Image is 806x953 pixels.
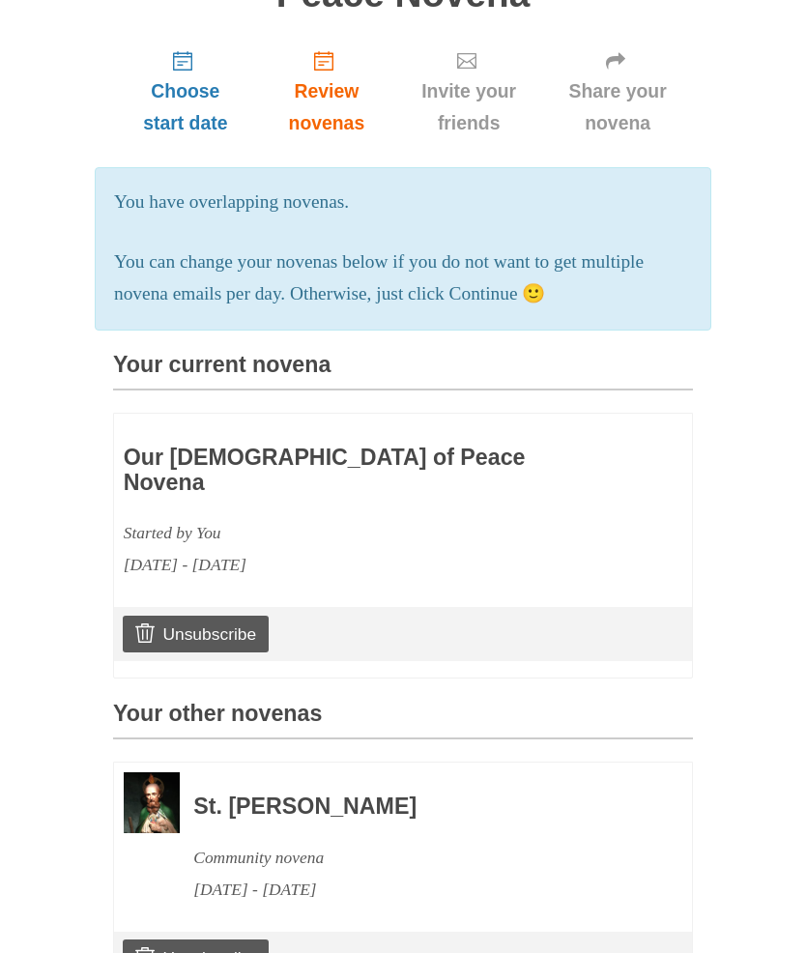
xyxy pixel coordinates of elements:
span: Invite your friends [415,75,523,139]
a: Invite your friends [395,34,542,149]
div: [DATE] - [DATE] [193,874,640,906]
a: Review novenas [258,34,395,149]
h3: Your other novenas [113,702,693,739]
h3: Our [DEMOGRAPHIC_DATA] of Peace Novena [124,446,570,495]
span: Review novenas [277,75,376,139]
p: You have overlapping novenas. [114,187,692,218]
a: Choose start date [113,34,258,149]
img: Novena image [124,772,180,833]
div: Started by You [124,517,570,549]
div: [DATE] - [DATE] [124,549,570,581]
a: Share your novena [542,34,693,149]
p: You can change your novenas below if you do not want to get multiple novena emails per day. Other... [114,246,692,310]
a: Unsubscribe [123,616,269,652]
div: Community novena [193,842,640,874]
h3: Your current novena [113,353,693,390]
span: Share your novena [561,75,674,139]
span: Choose start date [132,75,239,139]
h3: St. [PERSON_NAME] [193,794,640,820]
